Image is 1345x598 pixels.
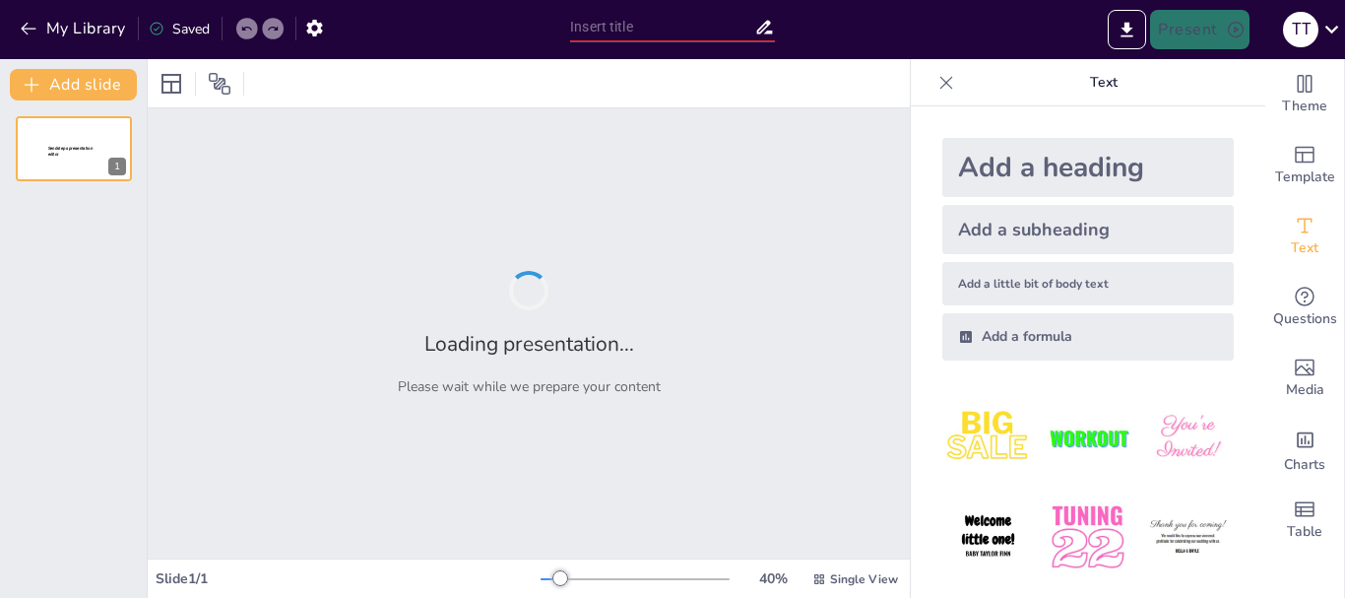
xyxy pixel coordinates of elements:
[1291,237,1318,259] span: Text
[1286,379,1324,401] span: Media
[1283,12,1318,47] div: T T
[15,13,134,44] button: My Library
[570,13,754,41] input: Insert title
[942,313,1234,361] div: Add a formula
[1108,10,1146,49] button: Export to PowerPoint
[398,377,661,396] p: Please wait while we prepare your content
[1265,130,1344,201] div: Add ready made slides
[108,158,126,175] div: 1
[1284,454,1325,476] span: Charts
[1142,492,1234,583] img: 6.jpeg
[1265,485,1344,556] div: Add a table
[1273,308,1337,330] span: Questions
[830,571,898,587] span: Single View
[942,205,1234,254] div: Add a subheading
[10,69,137,100] button: Add slide
[156,68,187,100] div: Layout
[1275,166,1335,188] span: Template
[208,72,231,96] span: Position
[1265,272,1344,343] div: Get real-time input from your audience
[1265,201,1344,272] div: Add text boxes
[1287,521,1322,543] span: Table
[1042,392,1133,484] img: 2.jpeg
[1042,492,1133,583] img: 5.jpeg
[1265,343,1344,414] div: Add images, graphics, shapes or video
[1150,10,1249,49] button: Present
[16,116,132,181] div: 1
[156,569,541,588] div: Slide 1 / 1
[1142,392,1234,484] img: 3.jpeg
[962,59,1246,106] p: Text
[149,20,210,38] div: Saved
[942,138,1234,197] div: Add a heading
[424,330,634,358] h2: Loading presentation...
[942,392,1034,484] img: 1.jpeg
[1265,414,1344,485] div: Add charts and graphs
[942,492,1034,583] img: 4.jpeg
[1265,59,1344,130] div: Change the overall theme
[1282,96,1327,117] span: Theme
[48,146,93,157] span: Sendsteps presentation editor
[1283,10,1318,49] button: T T
[942,262,1234,305] div: Add a little bit of body text
[749,569,797,588] div: 40 %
